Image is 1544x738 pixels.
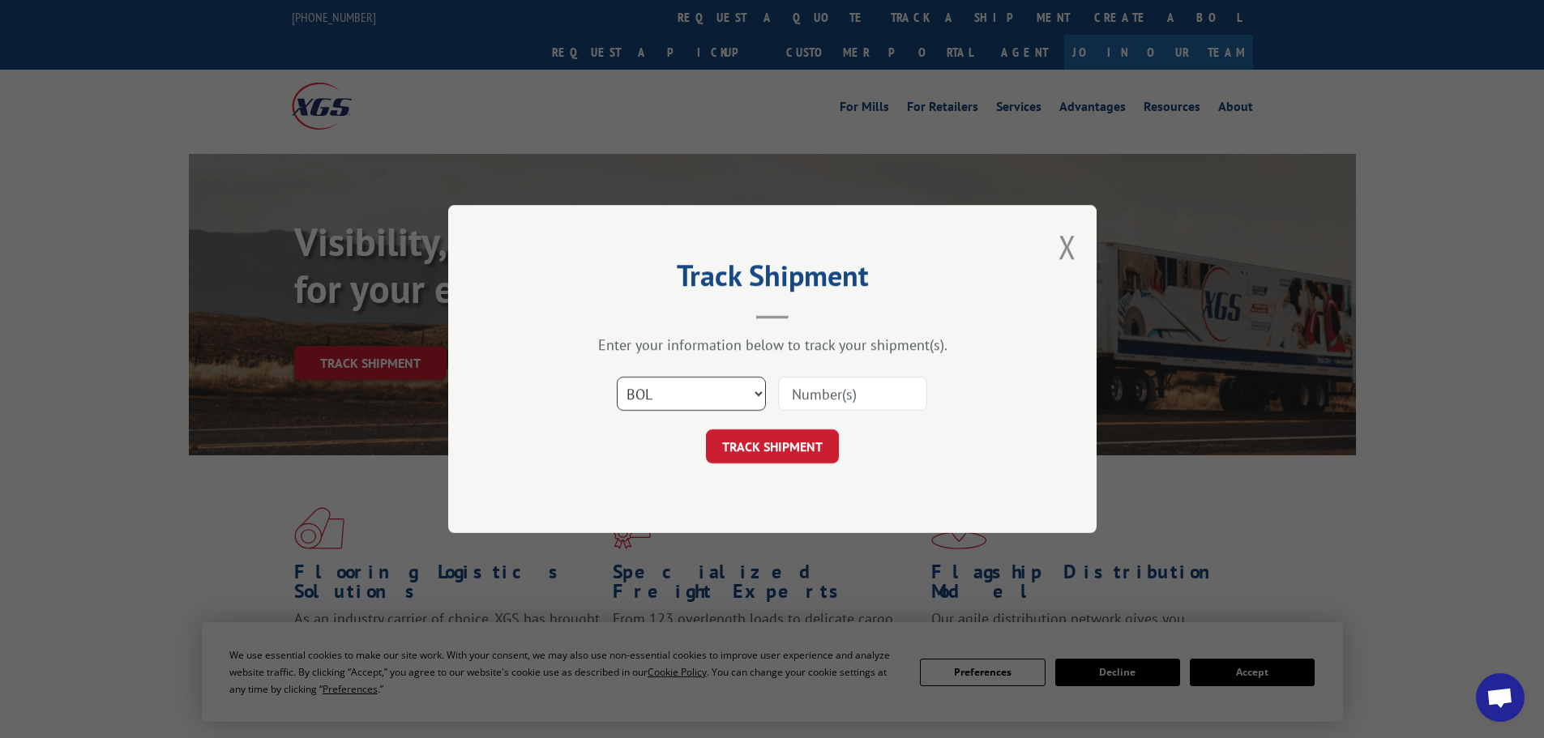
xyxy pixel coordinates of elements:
button: TRACK SHIPMENT [706,429,839,463]
h2: Track Shipment [529,264,1016,295]
button: Close modal [1059,225,1076,268]
div: Enter your information below to track your shipment(s). [529,335,1016,354]
div: Open chat [1476,673,1525,722]
input: Number(s) [778,377,927,411]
